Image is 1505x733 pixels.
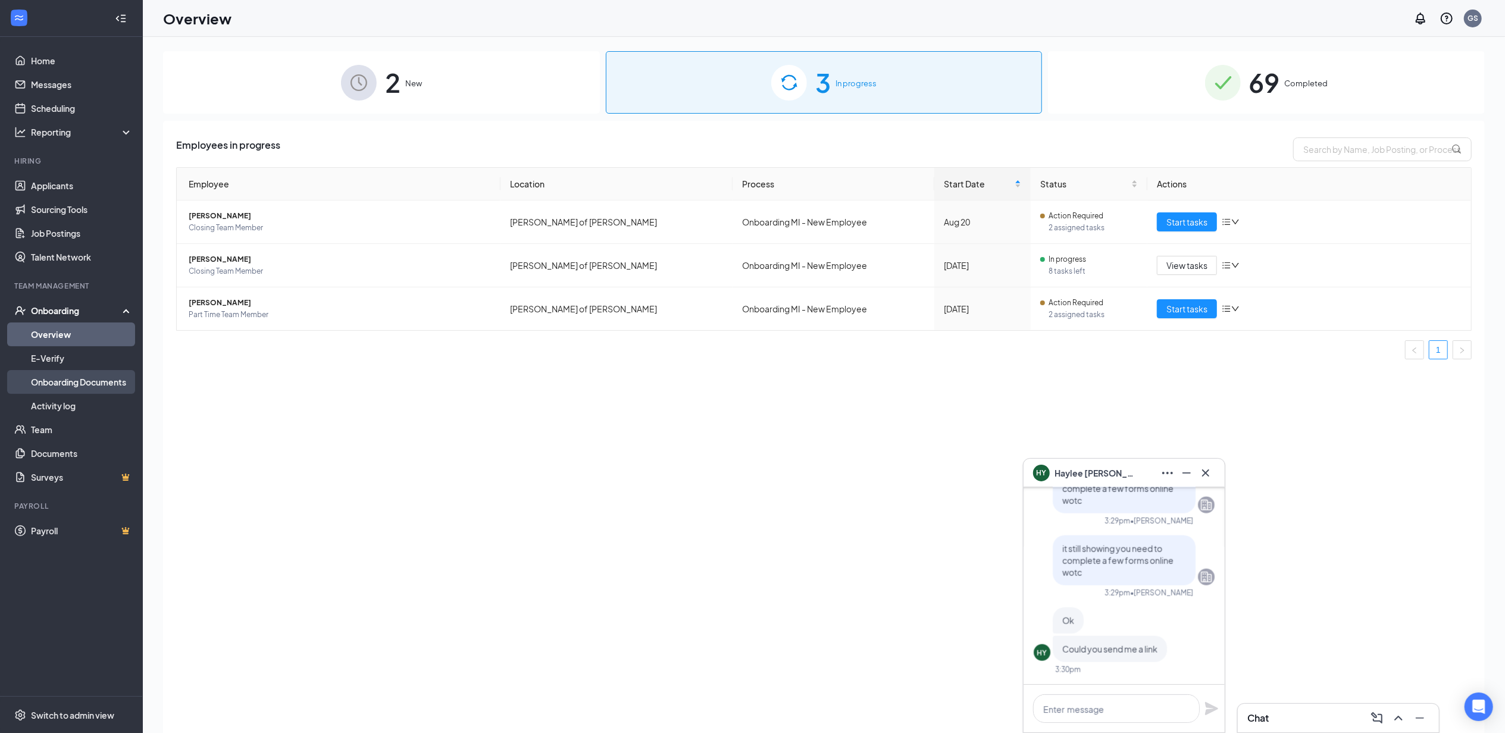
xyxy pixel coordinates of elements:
[1130,588,1193,598] span: • [PERSON_NAME]
[1158,463,1177,483] button: Ellipses
[189,253,491,265] span: [PERSON_NAME]
[1405,340,1424,359] li: Previous Page
[1031,168,1147,201] th: Status
[733,201,934,244] td: Onboarding MI - New Employee
[944,215,1021,228] div: Aug 20
[1049,222,1138,234] span: 2 assigned tasks
[733,244,934,287] td: Onboarding MI - New Employee
[1049,265,1138,277] span: 8 tasks left
[1413,11,1428,26] svg: Notifications
[177,168,500,201] th: Employee
[1062,644,1157,654] span: Could you send me a link
[189,309,491,321] span: Part Time Team Member
[31,418,133,441] a: Team
[405,77,422,89] span: New
[31,245,133,269] a: Talent Network
[1049,253,1086,265] span: In progress
[1049,210,1103,222] span: Action Required
[1062,543,1174,578] span: it still showing you need to complete a few forms online wotc
[189,265,491,277] span: Closing Team Member
[31,198,133,221] a: Sourcing Tools
[836,77,877,89] span: In progress
[1368,709,1387,728] button: ComposeMessage
[500,287,733,330] td: [PERSON_NAME] of [PERSON_NAME]
[1411,347,1418,354] span: left
[1429,340,1448,359] li: 1
[1037,648,1047,658] div: HY
[1440,11,1454,26] svg: QuestionInfo
[1040,177,1129,190] span: Status
[31,174,133,198] a: Applicants
[31,305,123,317] div: Onboarding
[31,465,133,489] a: SurveysCrown
[1160,466,1175,480] svg: Ellipses
[1459,347,1466,354] span: right
[1391,711,1406,725] svg: ChevronUp
[189,222,491,234] span: Closing Team Member
[1199,466,1213,480] svg: Cross
[1179,466,1194,480] svg: Minimize
[31,441,133,465] a: Documents
[944,177,1012,190] span: Start Date
[1453,340,1472,359] li: Next Page
[1062,471,1174,506] span: it still showing you need to complete a few forms online wotc
[1222,304,1231,314] span: bars
[1049,297,1103,309] span: Action Required
[31,370,133,394] a: Onboarding Documents
[1157,299,1217,318] button: Start tasks
[31,126,133,138] div: Reporting
[1157,256,1217,275] button: View tasks
[1055,466,1138,480] span: Haylee [PERSON_NAME]
[14,156,130,166] div: Hiring
[1199,498,1213,512] svg: Company
[31,221,133,245] a: Job Postings
[14,501,130,511] div: Payroll
[1166,259,1207,272] span: View tasks
[31,49,133,73] a: Home
[944,259,1021,272] div: [DATE]
[1104,516,1130,526] div: 3:29pm
[31,96,133,120] a: Scheduling
[1166,302,1207,315] span: Start tasks
[1147,168,1471,201] th: Actions
[189,210,491,222] span: [PERSON_NAME]
[1222,261,1231,270] span: bars
[163,8,231,29] h1: Overview
[1405,340,1424,359] button: left
[1247,712,1269,725] h3: Chat
[1231,305,1240,313] span: down
[1389,709,1408,728] button: ChevronUp
[14,709,26,721] svg: Settings
[1130,516,1193,526] span: • [PERSON_NAME]
[500,244,733,287] td: [PERSON_NAME] of [PERSON_NAME]
[1231,261,1240,270] span: down
[31,322,133,346] a: Overview
[31,709,114,721] div: Switch to admin view
[1453,340,1472,359] button: right
[733,287,934,330] td: Onboarding MI - New Employee
[14,305,26,317] svg: UserCheck
[1249,62,1280,103] span: 69
[1465,693,1493,721] div: Open Intercom Messenger
[1049,309,1138,321] span: 2 assigned tasks
[1429,341,1447,359] a: 1
[1410,709,1429,728] button: Minimize
[1293,137,1472,161] input: Search by Name, Job Posting, or Process
[176,137,280,161] span: Employees in progress
[1196,463,1215,483] button: Cross
[944,302,1021,315] div: [DATE]
[115,12,127,24] svg: Collapse
[1104,588,1130,598] div: 3:29pm
[815,62,831,103] span: 3
[1285,77,1328,89] span: Completed
[1231,218,1240,226] span: down
[500,168,733,201] th: Location
[1370,711,1384,725] svg: ComposeMessage
[1062,615,1074,626] span: Ok
[1204,701,1219,716] svg: Plane
[31,346,133,370] a: E-Verify
[733,168,934,201] th: Process
[31,73,133,96] a: Messages
[1468,13,1478,23] div: GS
